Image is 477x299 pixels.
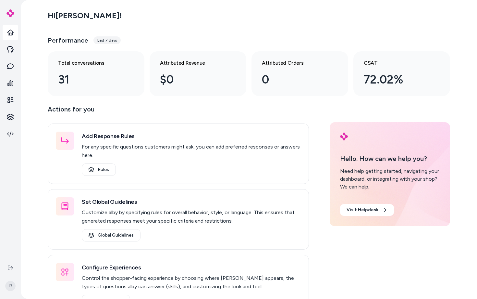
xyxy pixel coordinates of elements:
a: Total conversations 31 [48,51,144,96]
h3: Attributed Revenue [160,59,226,67]
p: For any specific questions customers might ask, you can add preferred responses or answers here. [82,143,301,160]
button: R [4,276,17,296]
img: alby Logo [6,9,14,17]
div: 72.02% [364,71,429,88]
h3: Add Response Rules [82,132,301,141]
h3: CSAT [364,59,429,67]
a: Attributed Orders 0 [251,51,348,96]
p: Actions for you [48,104,309,120]
h2: Hi [PERSON_NAME] ! [48,11,122,20]
a: Attributed Revenue $0 [150,51,246,96]
span: R [5,281,16,291]
h3: Total conversations [58,59,124,67]
p: Hello. How can we help you? [340,154,440,163]
h3: Attributed Orders [262,59,327,67]
div: Need help getting started, navigating your dashboard, or integrating with your shop? We can help. [340,167,440,191]
a: Global Guidelines [82,229,141,241]
div: $0 [160,71,226,88]
a: CSAT 72.02% [353,51,450,96]
div: Last 7 days [93,36,121,44]
h3: Set Global Guidelines [82,197,301,206]
h3: Configure Experiences [82,263,301,272]
h3: Performance [48,36,88,45]
div: 31 [58,71,124,88]
a: Visit Helpdesk [340,204,394,216]
p: Control the shopper-facing experience by choosing where [PERSON_NAME] appears, the types of quest... [82,274,301,291]
div: 0 [262,71,327,88]
p: Customize alby by specifying rules for overall behavior, style, or language. This ensures that ge... [82,208,301,225]
img: alby Logo [340,133,348,140]
a: Rules [82,163,116,176]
